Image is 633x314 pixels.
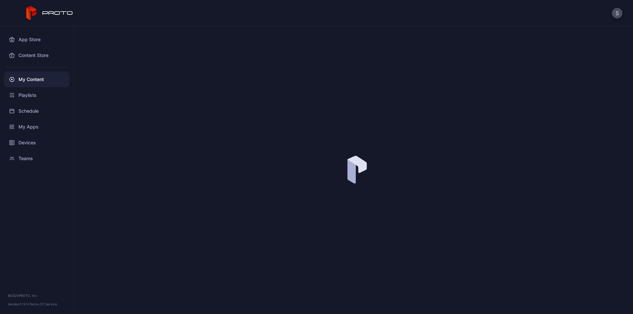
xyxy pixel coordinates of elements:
[8,302,30,306] span: Version 1.13.1 •
[612,8,622,18] button: S
[4,87,70,103] a: Playlists
[4,119,70,135] a: My Apps
[4,32,70,47] a: App Store
[4,103,70,119] a: Schedule
[4,151,70,166] a: Teams
[8,293,66,298] div: © 2025 PROTO, Inc.
[4,135,70,151] a: Devices
[30,302,57,306] a: Terms Of Service
[4,47,70,63] a: Content Store
[4,71,70,87] a: My Content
